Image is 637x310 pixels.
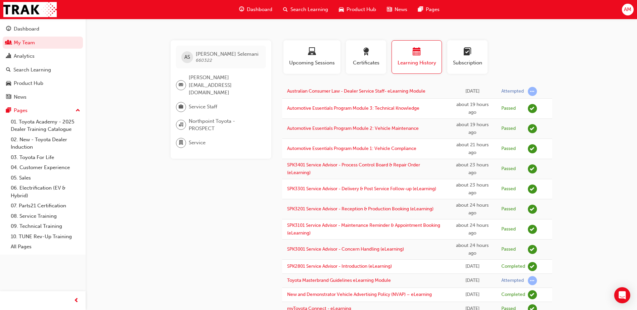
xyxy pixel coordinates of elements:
div: Passed [501,125,516,132]
button: Subscription [447,40,488,74]
div: Wed Aug 20 2025 10:16:12 GMT+0930 (Australian Central Standard Time) [453,242,491,257]
a: Dashboard [3,23,83,35]
a: news-iconNews [381,3,413,16]
span: search-icon [283,5,288,14]
span: learningRecordVerb_COMPLETE-icon [528,262,537,271]
span: guage-icon [239,5,244,14]
a: SPK2801 Service Advisor - Introduction (eLearning) [287,263,392,269]
div: Passed [501,206,516,212]
span: Search Learning [290,6,328,13]
div: Passed [501,105,516,112]
span: calendar-icon [413,48,421,57]
div: Wed Aug 20 2025 10:41:14 GMT+0930 (Australian Central Standard Time) [453,182,491,197]
a: 05. Sales [8,173,83,183]
div: Wed Aug 20 2025 10:52:53 GMT+0930 (Australian Central Standard Time) [453,161,491,176]
div: Product Hub [14,80,43,87]
a: 01. Toyota Academy - 2025 Dealer Training Catalogue [8,117,83,135]
div: Search Learning [13,66,51,74]
button: Upcoming Sessions [283,40,340,74]
a: SPK3101 Service Advisor - Maintenance Reminder & Appointment Booking (eLearning) [287,222,440,236]
div: Passed [501,166,516,172]
span: AS [184,53,190,61]
span: Northpoint Toyota - PROSPECT [189,117,261,133]
a: 06. Electrification (EV & Hybrid) [8,183,83,201]
span: department-icon [179,139,183,147]
span: News [395,6,407,13]
span: Service Staff [189,103,217,111]
img: Trak [3,2,57,17]
span: people-icon [6,40,11,46]
span: 660322 [196,57,212,63]
span: guage-icon [6,26,11,32]
div: Wed Aug 20 2025 09:47:45 GMT+0930 (Australian Central Standard Time) [453,291,491,299]
div: Wed Aug 20 2025 10:04:09 GMT+0930 (Australian Central Standard Time) [453,263,491,270]
span: learningRecordVerb_ATTEMPT-icon [528,276,537,285]
span: Pages [426,6,440,13]
a: Toyota Masterbrand Guidelines eLearning Module [287,277,391,283]
div: Wed Aug 20 2025 15:07:01 GMT+0930 (Australian Central Standard Time) [453,121,491,136]
div: Attempted [501,277,524,284]
span: learningRecordVerb_PASS-icon [528,164,537,173]
span: news-icon [6,94,11,100]
span: learningRecordVerb_ATTEMPT-icon [528,87,537,96]
a: 03. Toyota For Life [8,152,83,163]
button: Learning History [392,40,442,74]
a: search-iconSearch Learning [278,3,333,16]
div: Completed [501,292,525,298]
span: award-icon [362,48,370,57]
span: learningRecordVerb_PASS-icon [528,205,537,214]
span: laptop-icon [308,48,316,57]
div: Open Intercom Messenger [614,287,630,303]
span: Learning History [397,59,437,67]
span: learningRecordVerb_PASS-icon [528,144,537,153]
span: Upcoming Sessions [288,59,335,67]
button: AM [622,4,634,15]
a: Automotive Essentials Program Module 2: Vehicle Maintenance [287,125,419,131]
a: SPK3201 Service Advisor - Reception & Production Booking (eLearning) [287,206,434,212]
button: DashboardMy TeamAnalyticsSearch LearningProduct HubNews [3,21,83,104]
div: Pages [14,107,28,114]
a: car-iconProduct Hub [333,3,381,16]
a: 04. Customer Experience [8,162,83,173]
span: pages-icon [6,108,11,114]
div: Passed [501,246,516,253]
a: Automotive Essentials Program Module 3: Technical Knowledge [287,105,419,111]
span: learningRecordVerb_PASS-icon [528,245,537,254]
span: learningplan-icon [463,48,471,57]
span: organisation-icon [179,120,183,129]
div: Passed [501,146,516,152]
a: Product Hub [3,77,83,90]
span: briefcase-icon [179,103,183,111]
a: Search Learning [3,64,83,76]
button: Certificates [346,40,386,74]
a: 08. Service Training [8,211,83,221]
span: learningRecordVerb_PASS-icon [528,124,537,133]
div: News [14,93,27,101]
span: pages-icon [418,5,423,14]
span: news-icon [387,5,392,14]
span: learningRecordVerb_PASS-icon [528,104,537,113]
span: Subscription [452,59,483,67]
a: 07. Parts21 Certification [8,201,83,211]
a: guage-iconDashboard [234,3,278,16]
a: 10. TUNE Rev-Up Training [8,231,83,242]
span: prev-icon [74,297,79,305]
a: Automotive Essentials Program Module 1: Vehicle Compliance [287,146,416,151]
span: car-icon [6,81,11,87]
a: New and Demonstrator Vehicle Advertising Policy (NVAP) – eLearning [287,292,432,297]
a: Analytics [3,50,83,62]
div: Dashboard [14,25,39,33]
span: Certificates [351,59,381,67]
a: SPK3001 Service Advisor - Concern Handling (eLearning) [287,246,404,252]
a: All Pages [8,242,83,252]
div: Wed Aug 20 2025 13:25:50 GMT+0930 (Australian Central Standard Time) [453,141,491,156]
div: Wed Aug 20 2025 15:30:35 GMT+0930 (Australian Central Standard Time) [453,101,491,116]
div: Analytics [14,52,35,60]
div: Attempted [501,88,524,95]
div: Wed Aug 20 2025 09:50:11 GMT+0930 (Australian Central Standard Time) [453,277,491,285]
a: 02. New - Toyota Dealer Induction [8,135,83,152]
span: learningRecordVerb_PASS-icon [528,185,537,194]
a: News [3,91,83,103]
span: [PERSON_NAME] Selemani [196,51,259,57]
